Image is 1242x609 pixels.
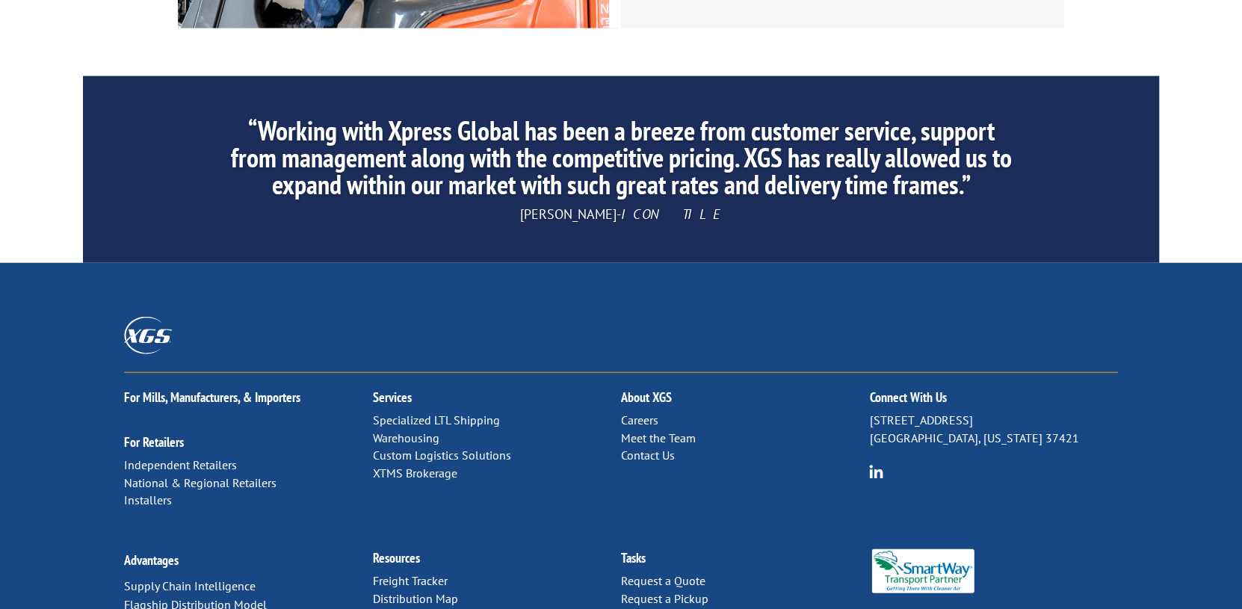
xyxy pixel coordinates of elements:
[124,433,184,451] a: For Retailers
[621,591,708,606] a: Request a Pickup
[124,317,172,353] img: XGS_Logos_ALL_2024_All_White
[621,551,869,572] h2: Tasks
[869,391,1117,412] h2: Connect With Us
[223,117,1019,205] h2: “Working with Xpress Global has been a breeze from customer service, support from management alon...
[373,412,500,427] a: Specialized LTL Shipping
[124,492,172,507] a: Installers
[373,389,412,406] a: Services
[621,412,658,427] a: Careers
[869,549,977,593] img: Smartway_Logo
[373,448,511,463] a: Custom Logistics Solutions
[621,430,696,445] a: Meet the Team
[373,549,420,566] a: Resources
[617,205,621,223] span: -
[621,448,675,463] a: Contact Us
[621,573,705,588] a: Request a Quote
[124,578,256,593] a: Supply Chain Intelligence
[373,591,458,606] a: Distribution Map
[520,205,617,223] span: [PERSON_NAME]
[124,475,276,490] a: National & Regional Retailers
[621,389,672,406] a: About XGS
[373,466,457,480] a: XTMS Brokerage
[869,465,883,479] img: group-6
[621,205,722,223] span: ICON TILE
[373,430,439,445] a: Warehousing
[124,551,179,569] a: Advantages
[373,573,448,588] a: Freight Tracker
[124,389,300,406] a: For Mills, Manufacturers, & Importers
[124,457,237,472] a: Independent Retailers
[869,412,1117,448] p: [STREET_ADDRESS] [GEOGRAPHIC_DATA], [US_STATE] 37421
